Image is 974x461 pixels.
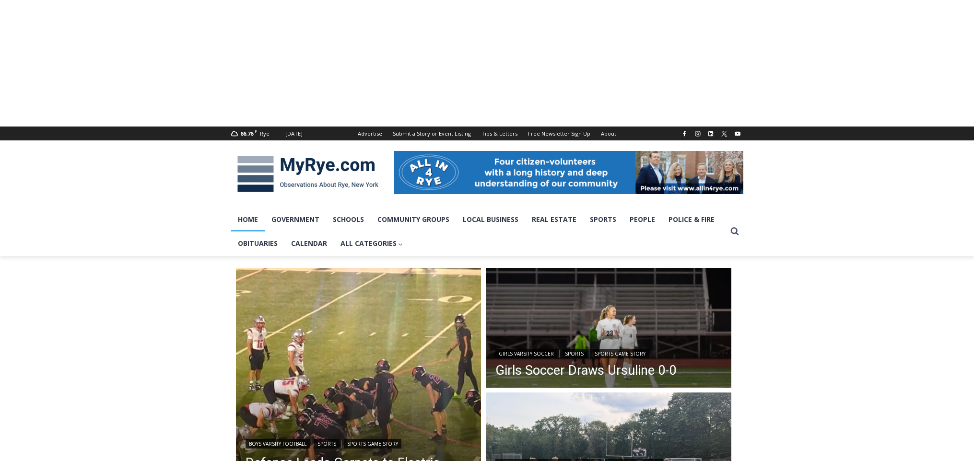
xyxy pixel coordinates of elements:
a: People [623,207,662,231]
img: All in for Rye [394,151,743,194]
a: Police & Fire [662,207,721,231]
a: Girls Varsity Soccer [495,349,557,358]
a: Read More Girls Soccer Draws Ursuline 0-0 [486,268,731,391]
a: Local Business [456,207,525,231]
button: View Search Form [726,223,743,240]
nav: Primary Navigation [231,207,726,256]
span: All Categories [340,238,403,249]
a: Girls Soccer Draws Ursuline 0-0 [495,363,676,378]
span: 66.76 [240,130,253,137]
a: About [596,127,622,140]
a: Real Estate [525,207,583,231]
a: Facebook [679,128,690,139]
div: [DATE] [285,129,303,138]
a: Submit a Story or Event Listing [387,127,476,140]
a: Tips & Letters [476,127,523,140]
img: (PHOTO: Rye Girls Soccer's Clare Nemsick (#23) from September 11, 2025. Contributed.) [486,268,731,391]
div: Rye [260,129,270,138]
a: Sports [314,439,340,449]
div: | | [495,347,676,358]
a: Schools [326,207,371,231]
a: Home [231,207,265,231]
a: Boys Varsity Football [246,439,310,449]
img: MyRye.com [231,149,385,199]
a: Government [265,207,326,231]
a: Sports [562,349,587,358]
a: Advertise [352,127,387,140]
a: Instagram [692,128,704,139]
a: Linkedin [705,128,716,139]
a: YouTube [732,128,743,139]
a: Sports Game Story [591,349,649,358]
a: Sports Game Story [344,439,401,449]
nav: Secondary Navigation [352,127,622,140]
a: Calendar [284,231,334,255]
a: Community Groups [371,207,456,231]
div: | | [246,437,472,449]
a: Free Newsletter Sign Up [523,127,596,140]
a: Sports [583,207,623,231]
a: All Categories [334,231,410,255]
span: F [255,128,257,134]
a: Obituaries [231,231,284,255]
a: X [718,128,730,139]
